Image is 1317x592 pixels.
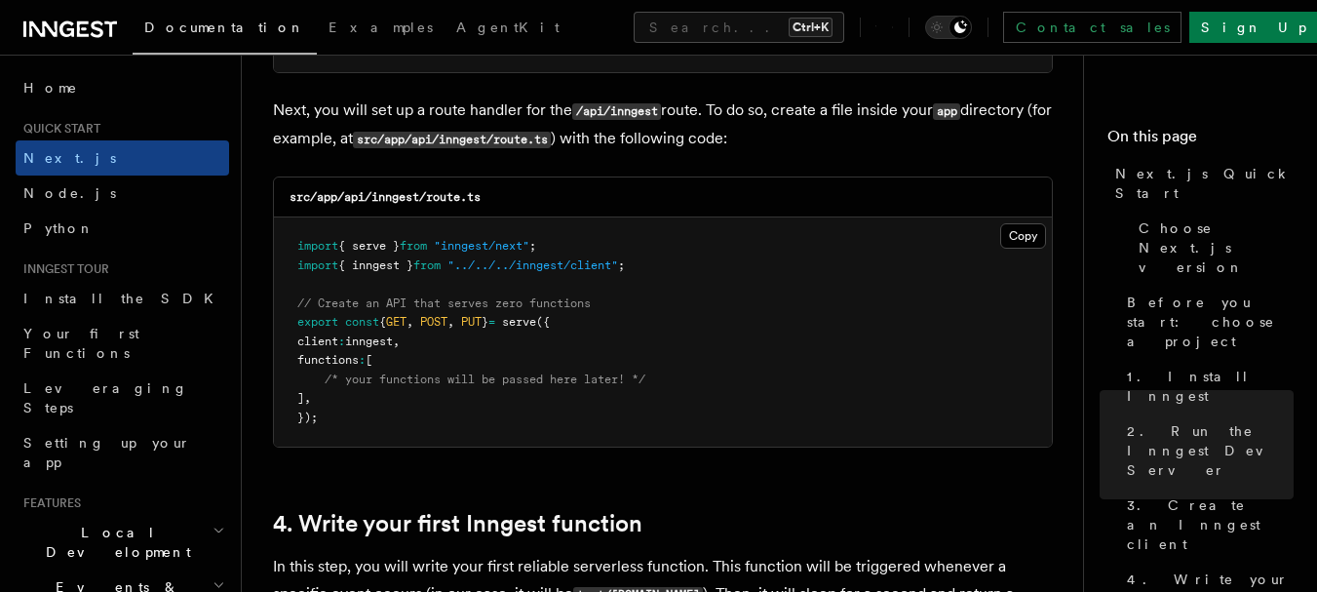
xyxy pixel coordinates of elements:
[290,190,481,204] code: src/app/api/inngest/route.ts
[529,239,536,253] span: ;
[133,6,317,55] a: Documentation
[488,315,495,329] span: =
[16,495,81,511] span: Features
[345,335,393,348] span: inngest
[572,103,661,120] code: /api/inngest
[1119,414,1294,488] a: 2. Run the Inngest Dev Server
[23,435,191,470] span: Setting up your app
[447,258,618,272] span: "../../../inngest/client"
[461,315,482,329] span: PUT
[297,391,304,405] span: ]
[1107,156,1294,211] a: Next.js Quick Start
[16,70,229,105] a: Home
[359,353,366,367] span: :
[1107,125,1294,156] h4: On this page
[1119,488,1294,562] a: 3. Create an Inngest client
[23,78,78,98] span: Home
[16,211,229,246] a: Python
[1131,211,1294,285] a: Choose Next.js version
[273,97,1053,153] p: Next, you will set up a route handler for the route. To do so, create a file inside your director...
[366,353,372,367] span: [
[338,258,413,272] span: { inngest }
[16,121,100,137] span: Quick start
[16,261,109,277] span: Inngest tour
[536,315,550,329] span: ({
[16,176,229,211] a: Node.js
[1139,218,1294,277] span: Choose Next.js version
[1000,223,1046,249] button: Copy
[23,380,188,415] span: Leveraging Steps
[23,291,225,306] span: Install the SDK
[325,373,645,386] span: /* your functions will be passed here later! */
[297,335,338,348] span: client
[789,18,833,37] kbd: Ctrl+K
[144,20,305,35] span: Documentation
[1115,164,1294,203] span: Next.js Quick Start
[297,315,338,329] span: export
[16,140,229,176] a: Next.js
[445,6,571,53] a: AgentKit
[1119,359,1294,414] a: 1. Install Inngest
[338,239,400,253] span: { serve }
[434,239,529,253] span: "inngest/next"
[634,12,844,43] button: Search...Ctrl+K
[1127,367,1294,406] span: 1. Install Inngest
[1119,285,1294,359] a: Before you start: choose a project
[925,16,972,39] button: Toggle dark mode
[297,296,591,310] span: // Create an API that serves zero functions
[502,315,536,329] span: serve
[16,523,213,562] span: Local Development
[329,20,433,35] span: Examples
[23,326,139,361] span: Your first Functions
[16,371,229,425] a: Leveraging Steps
[482,315,488,329] span: }
[1127,495,1294,554] span: 3. Create an Inngest client
[297,258,338,272] span: import
[420,315,447,329] span: POST
[456,20,560,35] span: AgentKit
[23,220,95,236] span: Python
[393,335,400,348] span: ,
[16,515,229,570] button: Local Development
[16,425,229,480] a: Setting up your app
[1127,293,1294,351] span: Before you start: choose a project
[345,315,379,329] span: const
[400,239,427,253] span: from
[379,315,386,329] span: {
[386,315,407,329] span: GET
[933,103,960,120] code: app
[297,411,318,424] span: });
[413,258,441,272] span: from
[297,353,359,367] span: functions
[338,335,345,348] span: :
[16,281,229,316] a: Install the SDK
[273,510,642,537] a: 4. Write your first Inngest function
[353,132,551,148] code: src/app/api/inngest/route.ts
[407,315,413,329] span: ,
[317,6,445,53] a: Examples
[23,185,116,201] span: Node.js
[304,391,311,405] span: ,
[447,315,454,329] span: ,
[1127,421,1294,480] span: 2. Run the Inngest Dev Server
[297,239,338,253] span: import
[618,258,625,272] span: ;
[23,150,116,166] span: Next.js
[16,316,229,371] a: Your first Functions
[1003,12,1181,43] a: Contact sales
